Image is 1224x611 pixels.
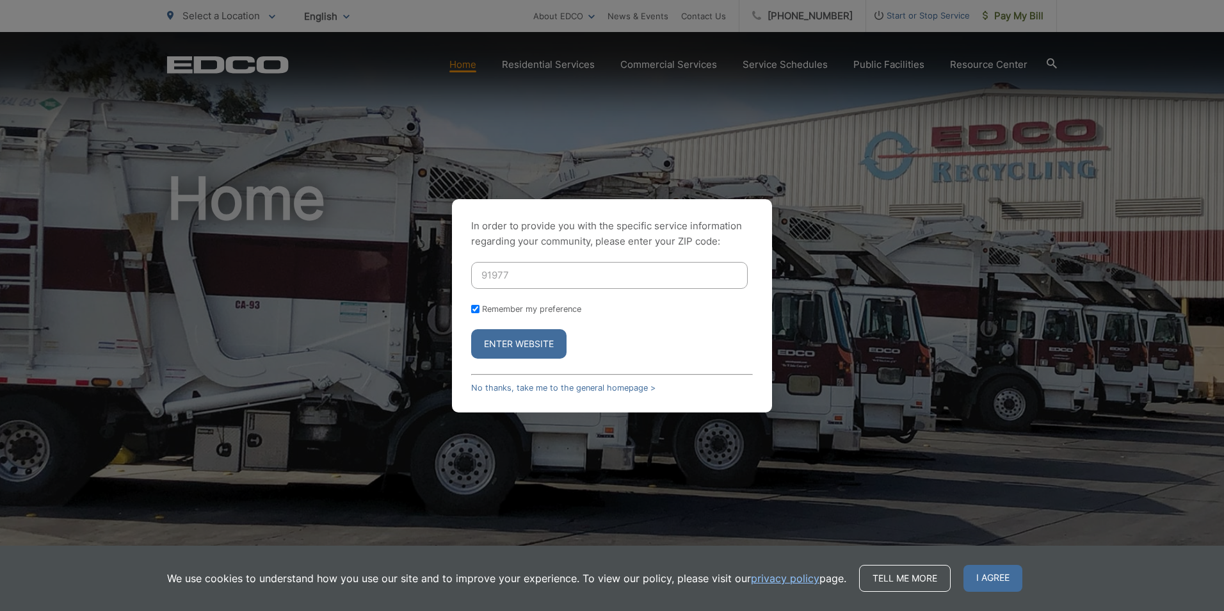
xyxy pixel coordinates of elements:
[471,218,753,249] p: In order to provide you with the specific service information regarding your community, please en...
[471,383,656,393] a: No thanks, take me to the general homepage >
[167,571,846,586] p: We use cookies to understand how you use our site and to improve your experience. To view our pol...
[963,565,1022,592] span: I agree
[751,571,819,586] a: privacy policy
[859,565,951,592] a: Tell me more
[482,304,581,314] label: Remember my preference
[471,262,748,289] input: Enter ZIP Code
[471,329,567,359] button: Enter Website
